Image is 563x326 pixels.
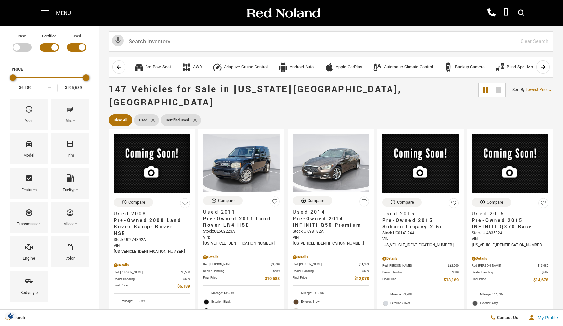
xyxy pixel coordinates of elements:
[51,133,89,164] div: TrimTrim
[12,66,87,72] h5: Price
[382,230,459,236] div: Stock : UC014124A
[112,35,124,46] svg: Click to toggle on voice search
[301,299,369,305] span: Exterior: Brown
[293,134,369,192] img: 2014 INFINITI Q50 Premium
[10,168,48,199] div: FeaturesFeatures
[472,277,548,283] a: Final Price $14,678
[382,277,459,283] a: Final Price $13,189
[66,138,74,152] span: Trim
[293,269,362,274] span: Dealer Handling
[472,217,543,230] span: Pre-Owned 2015 INFINITI QX70 Base
[66,207,74,221] span: Mileage
[183,277,190,282] span: $689
[3,312,18,319] section: Click to Open Cookie Consent Modal
[507,64,541,70] div: Blind Spot Monitor
[203,275,265,282] span: Final Price
[448,263,459,268] span: $12,500
[63,221,77,228] div: Mileage
[51,99,89,130] div: MakeMake
[114,262,190,268] div: Pricing Details - Pre-Owned 2008 Land Rover Range Rover HSE With Navigation & 4WD
[66,173,74,187] span: Fueltype
[480,309,548,315] span: Interior: Graphite
[109,31,553,52] input: Search Inventory
[114,283,190,290] a: Final Price $6,189
[452,270,459,275] span: $689
[472,263,548,268] a: Red [PERSON_NAME] $13,989
[83,74,89,81] div: Maximum Price
[536,60,550,74] button: scroll right
[397,199,414,205] div: Compare
[542,270,548,275] span: $689
[203,209,275,216] span: Used 2011
[472,198,511,207] button: Compare Vehicle
[114,134,190,193] img: 2008 Land Rover Range Rover HSE
[336,64,362,70] div: Apple CarPlay
[109,83,402,109] span: 147 Vehicles for Sale in [US_STATE][GEOGRAPHIC_DATA], [GEOGRAPHIC_DATA]
[66,152,74,159] div: Trim
[293,235,369,247] div: VIN: [US_VEHICLE_IDENTIFICATION_NUMBER]
[63,187,78,194] div: Fueltype
[293,209,364,216] span: Used 2014
[533,277,548,283] span: $14,678
[114,277,183,282] span: Dealer Handling
[224,64,268,70] div: Adaptive Cruise Control
[114,270,190,275] a: Red [PERSON_NAME] $5,500
[293,229,369,235] div: Stock : UI698182A
[134,62,144,72] div: 3rd Row Seat
[66,241,74,255] span: Color
[382,211,459,230] a: Used 2015Pre-Owned 2015 Subaru Legacy 2.5i
[17,221,41,228] div: Transmission
[25,276,33,289] span: Bodystyle
[203,262,271,267] span: Red [PERSON_NAME]
[114,297,190,306] li: Mileage: 181,369
[25,138,33,152] span: Model
[382,263,459,268] a: Red [PERSON_NAME] $12,500
[146,64,171,70] div: 3rd Row Seat
[218,198,235,204] div: Compare
[8,33,91,60] div: Filter by Vehicle Type
[180,198,190,211] button: Save Vehicle
[114,198,153,207] button: Compare Vehicle
[181,270,190,275] span: $5,500
[369,60,437,74] button: Automatic Climate ControlAutomatic Climate Control
[23,152,34,159] div: Model
[293,254,369,260] div: Pricing Details - Pre-Owned 2014 INFINITI Q50 Premium With Navigation & AWD
[203,289,280,298] li: Mileage: 139,746
[114,283,177,290] span: Final Price
[512,87,526,93] span: Sort By :
[114,237,190,243] div: Stock : UC274392A
[25,118,33,125] div: Year
[25,173,33,187] span: Features
[359,196,369,209] button: Save Vehicle
[449,198,459,211] button: Save Vehicle
[130,60,174,74] button: 3rd Row Seat3rd Row Seat
[372,62,382,72] div: Automatic Climate Control
[321,60,365,74] button: Apple CarPlayApple CarPlay
[114,116,127,124] span: Clear All
[203,235,280,247] div: VIN: [US_VEHICLE_IDENTIFICATION_NUMBER]
[290,64,314,70] div: Android Auto
[480,300,548,307] span: Exterior: Gray
[390,300,459,307] span: Exterior: Silver
[324,62,334,72] div: Apple CarPlay
[10,133,48,164] div: ModelModel
[526,87,548,93] span: Lowest Price
[25,207,33,221] span: Transmission
[382,217,454,230] span: Pre-Owned 2015 Subaru Legacy 2.5i
[271,262,280,267] span: $9,899
[472,270,548,275] a: Dealer Handling $689
[66,255,75,262] div: Color
[472,230,548,236] div: Stock : UI483532A
[293,275,369,282] a: Final Price $12,078
[293,269,369,274] a: Dealer Handling $689
[51,168,89,199] div: FueltypeFueltype
[535,315,558,320] span: My Profile
[354,275,369,282] span: $12,078
[278,62,288,72] div: Android Auto
[382,263,448,268] span: Red [PERSON_NAME]
[293,275,354,282] span: Final Price
[308,198,324,204] div: Compare
[203,269,273,274] span: Dealer Handling
[10,99,48,130] div: YearYear
[293,289,369,298] li: Mileage: 141,306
